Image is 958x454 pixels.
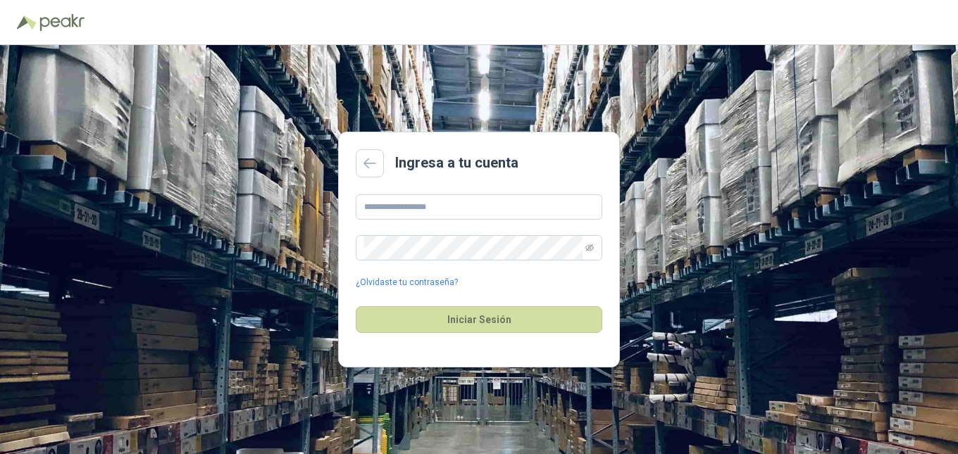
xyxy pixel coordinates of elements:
button: Iniciar Sesión [356,306,602,333]
img: Peakr [39,14,85,31]
h2: Ingresa a tu cuenta [395,152,518,174]
span: eye-invisible [585,244,594,252]
img: Logo [17,15,37,30]
a: ¿Olvidaste tu contraseña? [356,276,458,289]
